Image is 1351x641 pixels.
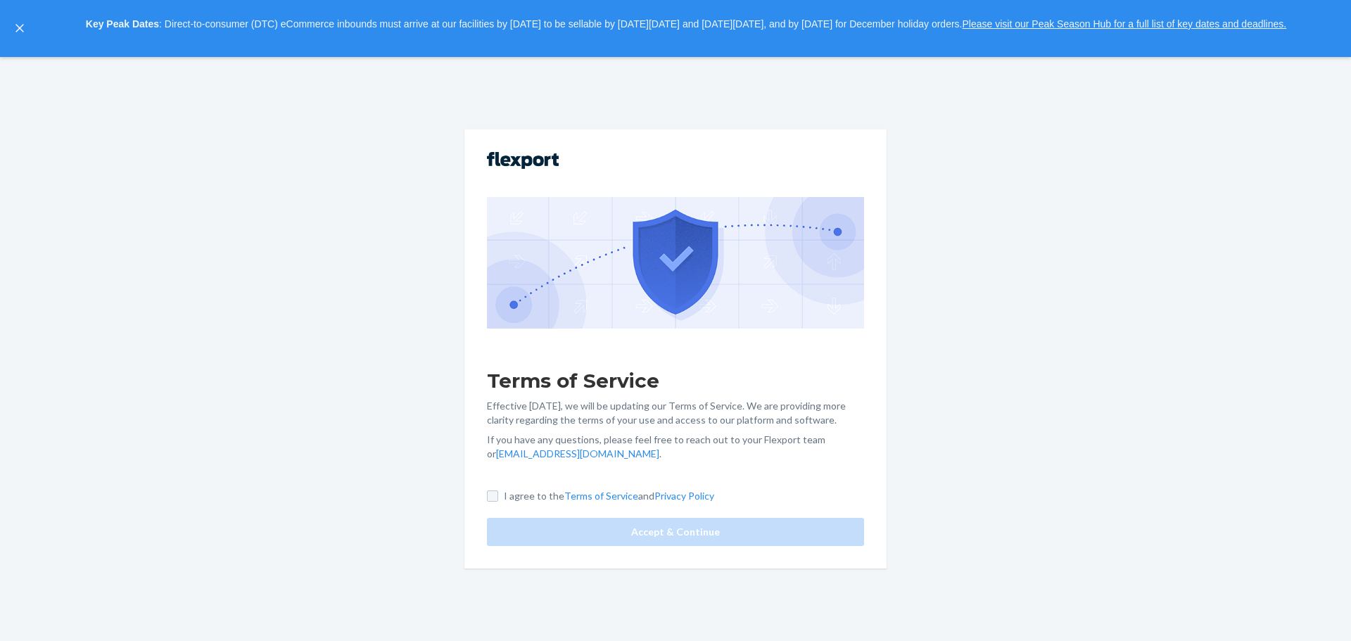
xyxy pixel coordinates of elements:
[496,448,659,459] a: [EMAIL_ADDRESS][DOMAIN_NAME]
[13,21,27,35] button: close,
[487,490,498,502] input: I agree to theTerms of ServiceandPrivacy Policy
[487,368,864,393] h1: Terms of Service
[654,490,714,502] a: Privacy Policy
[487,433,864,461] p: If you have any questions, please feel free to reach out to your Flexport team or .
[487,518,864,546] button: Accept & Continue
[962,18,1286,30] a: Please visit our Peak Season Hub for a full list of key dates and deadlines.
[487,399,864,427] p: Effective [DATE], we will be updating our Terms of Service. We are providing more clarity regardi...
[504,489,714,503] p: I agree to the and
[86,18,159,30] strong: Key Peak Dates
[487,152,559,169] img: Flexport logo
[487,197,864,328] img: GDPR Compliance
[34,13,1338,37] p: : Direct-to-consumer (DTC) eCommerce inbounds must arrive at our facilities by [DATE] to be sella...
[564,490,638,502] a: Terms of Service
